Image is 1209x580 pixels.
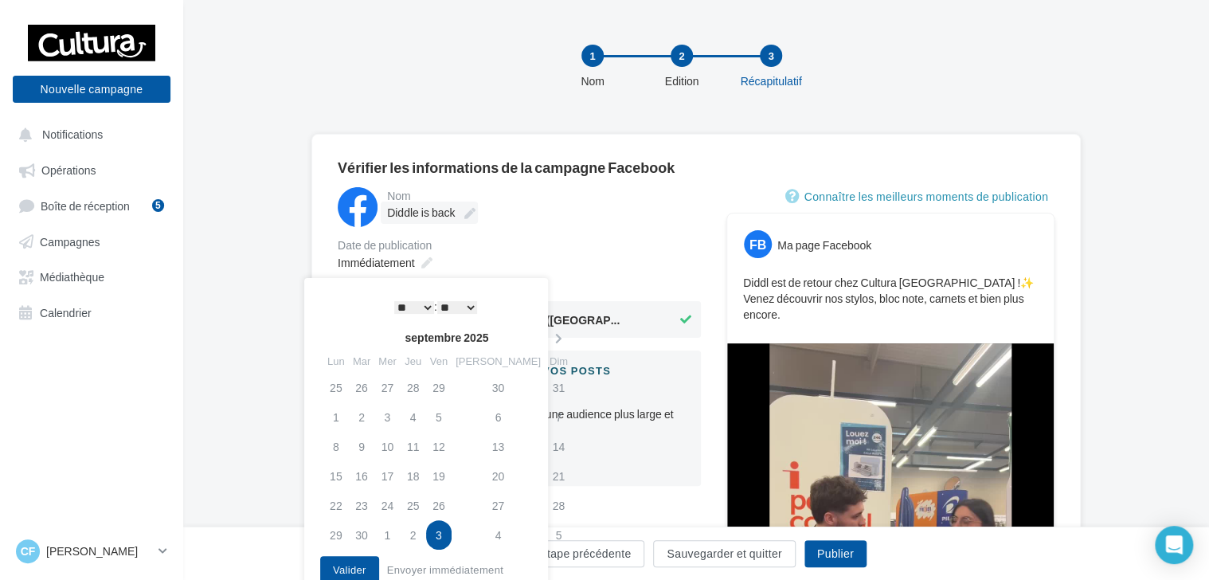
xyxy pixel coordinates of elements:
[374,491,400,520] td: 24
[401,432,426,461] td: 11
[355,295,516,319] div: :
[426,373,452,402] td: 29
[452,402,545,432] td: 6
[41,163,96,177] span: Opérations
[323,432,349,461] td: 8
[323,350,349,373] th: Lun
[545,491,573,520] td: 28
[452,520,545,550] td: 4
[426,432,452,461] td: 12
[374,432,400,461] td: 10
[381,560,510,579] button: Envoyer immédiatement
[46,543,152,559] p: [PERSON_NAME]
[40,234,100,248] span: Campagnes
[323,373,349,402] td: 25
[744,230,772,258] div: FB
[545,520,573,550] td: 5
[10,297,174,326] a: Calendrier
[426,350,452,373] th: Ven
[720,73,822,89] div: Récapitulatif
[374,373,400,402] td: 27
[426,461,452,491] td: 19
[152,199,164,212] div: 5
[374,461,400,491] td: 17
[401,491,426,520] td: 25
[349,461,374,491] td: 16
[374,350,400,373] th: Mer
[42,127,103,141] span: Notifications
[545,350,573,373] th: Dim
[784,187,1054,206] a: Connaître les meilleurs moments de publication
[1155,526,1193,564] div: Open Intercom Messenger
[374,402,400,432] td: 3
[452,491,545,520] td: 27
[374,520,400,550] td: 1
[323,491,349,520] td: 22
[401,402,426,432] td: 4
[631,73,733,89] div: Edition
[21,543,36,559] span: CF
[401,373,426,402] td: 28
[545,373,573,402] td: 31
[10,155,174,183] a: Opérations
[401,350,426,373] th: Jeu
[542,73,644,89] div: Nom
[40,270,104,284] span: Médiathèque
[671,45,693,67] div: 2
[401,520,426,550] td: 2
[349,326,545,350] th: septembre 2025
[760,45,782,67] div: 3
[349,491,374,520] td: 23
[777,237,871,253] div: Ma page Facebook
[401,461,426,491] td: 18
[426,520,452,550] td: 3
[526,540,644,567] button: Étape précédente
[426,402,452,432] td: 5
[387,206,455,219] span: Diddle is back
[338,240,701,251] div: Date de publication
[13,76,170,103] button: Nouvelle campagne
[349,373,374,402] td: 26
[13,536,170,566] a: CF [PERSON_NAME]
[653,540,795,567] button: Sauvegarder et quitter
[349,402,374,432] td: 2
[323,520,349,550] td: 29
[545,402,573,432] td: 7
[743,275,1038,323] p: Diddl est de retour chez Cultura [GEOGRAPHIC_DATA] !✨ Venez découvrir nos stylos, bloc note, carn...
[338,160,1054,174] div: Vérifier les informations de la campagne Facebook
[452,461,545,491] td: 20
[545,461,573,491] td: 21
[804,540,867,567] button: Publier
[10,120,167,148] button: Notifications
[41,198,130,212] span: Boîte de réception
[10,261,174,290] a: Médiathèque
[452,432,545,461] td: 13
[323,461,349,491] td: 15
[426,491,452,520] td: 26
[581,45,604,67] div: 1
[387,190,698,202] div: Nom
[10,226,174,255] a: Campagnes
[452,373,545,402] td: 30
[10,190,174,220] a: Boîte de réception5
[545,432,573,461] td: 14
[338,256,414,269] span: Immédiatement
[349,350,374,373] th: Mar
[349,432,374,461] td: 9
[452,350,545,373] th: [PERSON_NAME]
[323,402,349,432] td: 1
[349,520,374,550] td: 30
[40,305,92,319] span: Calendrier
